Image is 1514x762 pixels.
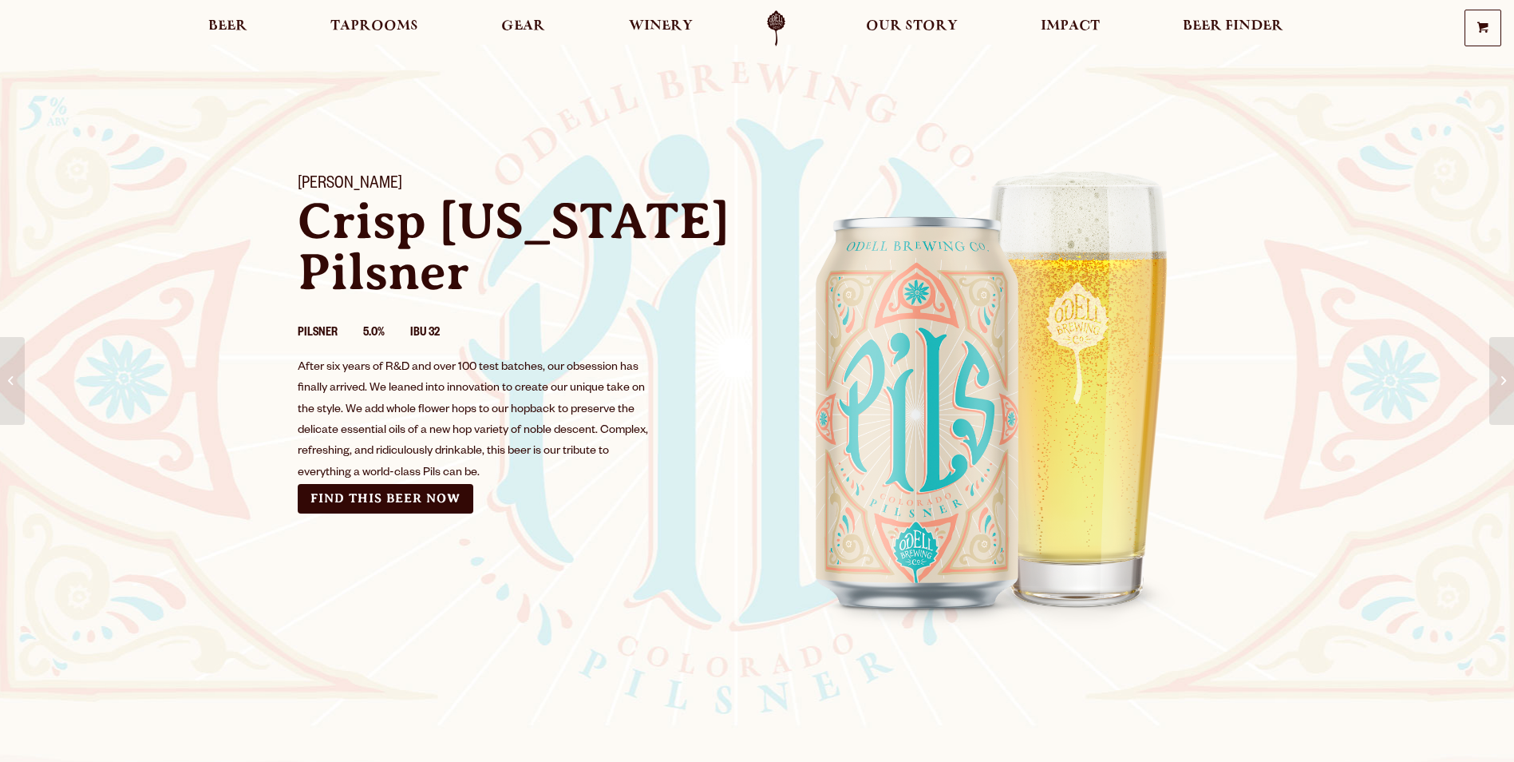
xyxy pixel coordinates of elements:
a: Beer Finder [1172,10,1294,46]
p: Crisp [US_STATE] Pilsner [298,196,738,298]
a: Odell Home [746,10,806,46]
span: Winery [629,20,693,33]
div: After six years of R&D and over 100 test batches, our obsession has finally arrived. We leaned in... [298,358,650,484]
span: Our Story [866,20,958,33]
li: 5.0% [363,323,410,344]
a: Impact [1030,10,1110,46]
span: Impact [1041,20,1100,33]
span: Taprooms [330,20,418,33]
a: Beer [198,10,258,46]
a: Taprooms [320,10,429,46]
h1: [PERSON_NAME] [298,175,738,196]
a: Our Story [856,10,968,46]
span: Gear [501,20,545,33]
span: Beer [208,20,247,33]
a: Find this Beer Now [298,484,473,514]
a: Winery [619,10,703,46]
li: IBU 32 [410,323,465,344]
a: Gear [491,10,555,46]
span: Beer Finder [1183,20,1283,33]
li: Pilsner [298,323,363,344]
